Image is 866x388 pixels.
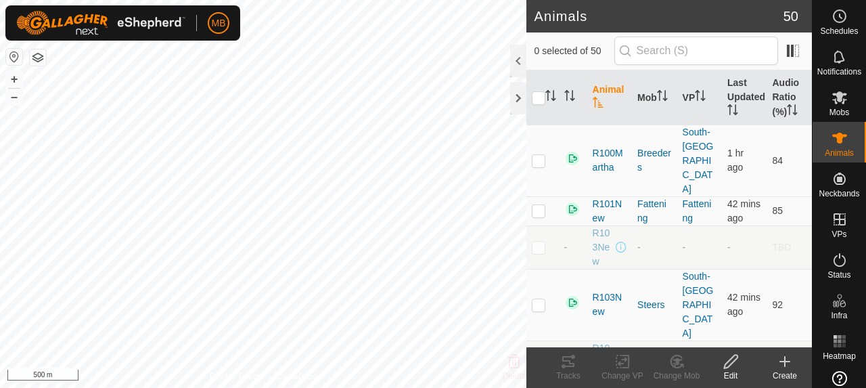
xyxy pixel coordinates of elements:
[534,8,783,24] h2: Animals
[6,71,22,87] button: +
[783,6,798,26] span: 50
[593,290,626,319] span: R103New
[564,242,568,253] span: -
[276,370,316,383] a: Contact Us
[695,92,706,103] p-sorticon: Activate to sort
[683,127,714,194] a: South-[GEOGRAPHIC_DATA]
[564,201,580,217] img: returning on
[595,370,649,382] div: Change VP
[722,70,767,125] th: Last Updated
[637,240,671,255] div: -
[593,197,626,225] span: R101New
[649,370,704,382] div: Change Mob
[727,198,760,223] span: 7 Oct 2025, 11:33 am
[823,352,856,360] span: Heatmap
[727,148,744,173] span: 7 Oct 2025, 10:33 am
[657,92,668,103] p-sorticon: Activate to sort
[614,37,778,65] input: Search (S)
[727,106,738,117] p-sorticon: Activate to sort
[787,106,798,117] p-sorticon: Activate to sort
[683,242,686,253] app-display-virtual-paddock-transition: -
[6,89,22,105] button: –
[772,299,783,310] span: 92
[683,198,712,223] a: Fattening
[541,370,595,382] div: Tracks
[593,341,613,384] span: R104New
[593,99,603,110] p-sorticon: Activate to sort
[683,271,714,339] a: South-[GEOGRAPHIC_DATA]
[534,44,614,58] span: 0 selected of 50
[831,311,847,320] span: Infra
[564,92,575,103] p-sorticon: Activate to sort
[677,70,722,125] th: VP
[637,146,671,175] div: Breeders
[727,292,760,317] span: 7 Oct 2025, 11:33 am
[593,226,613,269] span: R103New
[772,205,783,216] span: 85
[829,108,849,116] span: Mobs
[30,49,46,66] button: Map Layers
[6,49,22,65] button: Reset Map
[212,16,226,30] span: MB
[16,11,185,35] img: Gallagher Logo
[210,370,260,383] a: Privacy Policy
[593,146,626,175] span: R100Martha
[637,298,671,312] div: Steers
[564,295,580,311] img: returning on
[632,70,677,125] th: Mob
[820,27,858,35] span: Schedules
[817,68,861,76] span: Notifications
[827,271,850,279] span: Status
[819,190,859,198] span: Neckbands
[831,230,846,238] span: VPs
[767,70,812,125] th: Audio Ratio (%)
[825,149,854,157] span: Animals
[637,197,671,225] div: Fattening
[772,242,791,253] span: TBD
[704,370,758,382] div: Edit
[772,155,783,166] span: 84
[564,150,580,167] img: returning on
[587,70,632,125] th: Animal
[758,370,812,382] div: Create
[727,242,731,253] span: -
[545,92,556,103] p-sorticon: Activate to sort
